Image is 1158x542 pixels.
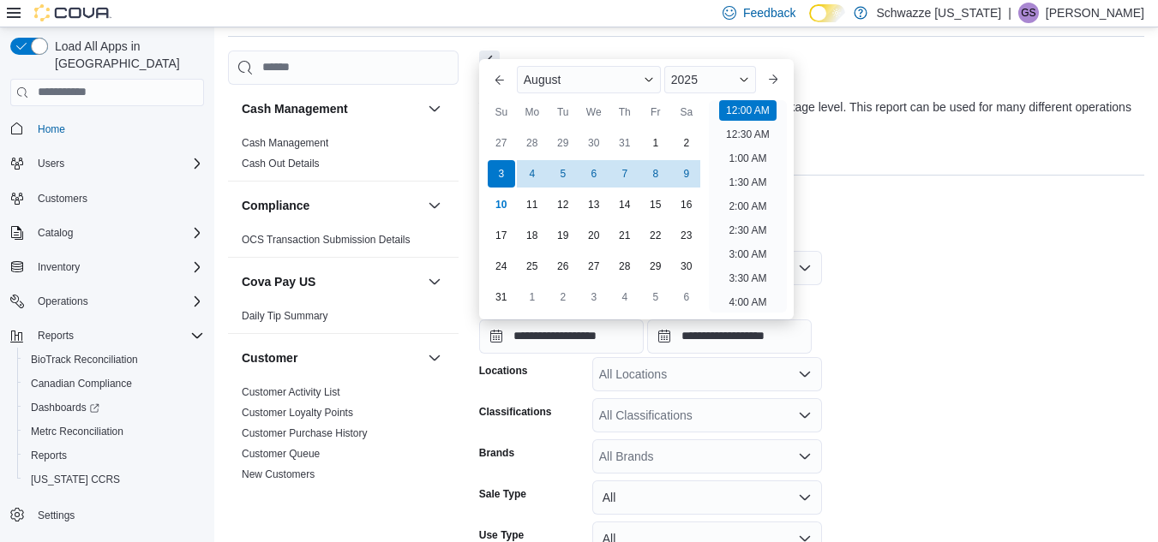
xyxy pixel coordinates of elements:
button: Open list of options [798,450,812,463]
span: Dark Mode [809,22,810,23]
button: Cash Management [242,100,421,117]
a: OCS Transaction Submission Details [242,234,411,246]
p: | [1008,3,1011,23]
a: Canadian Compliance [24,373,139,394]
div: day-31 [488,283,515,311]
label: Classifications [479,405,552,419]
a: Cash Management [242,137,328,149]
span: Catalog [31,223,204,243]
div: We [580,98,608,126]
div: day-30 [673,253,700,280]
span: Metrc Reconciliation [31,425,123,438]
div: day-5 [549,160,577,188]
div: day-1 [642,129,669,157]
li: 1:00 AM [722,148,773,169]
button: Metrc Reconciliation [17,420,211,444]
button: Customers [3,186,211,211]
div: day-30 [580,129,608,157]
span: Customer Loyalty Points [242,406,353,420]
div: day-1 [519,283,546,311]
div: day-16 [673,191,700,218]
span: Home [38,122,65,136]
span: Canadian Compliance [24,373,204,394]
span: New Customers [242,468,315,481]
input: Press the down key to open a popover containing a calendar. [647,319,812,354]
div: day-11 [519,191,546,218]
div: day-2 [549,283,577,311]
button: Operations [3,289,211,313]
span: Customer Activity List [242,385,340,399]
button: BioTrack Reconciliation [17,348,211,372]
div: Button. Open the year selector. 2025 is currently selected. [664,66,756,93]
div: day-14 [611,191,639,218]
button: Customer [242,349,421,366]
span: Users [31,153,204,174]
span: Cash Out Details [242,157,320,170]
a: Daily Tip Summary [242,310,328,322]
div: day-21 [611,222,639,249]
div: day-27 [580,253,608,280]
span: Reports [24,445,204,466]
div: day-12 [549,191,577,218]
a: Cash Out Details [242,158,320,170]
a: New Customers [242,468,315,480]
div: Gulzar Sayall [1018,3,1039,23]
li: 12:30 AM [719,124,777,145]
span: Home [31,118,204,140]
button: Compliance [424,195,445,216]
div: day-28 [611,253,639,280]
button: Catalog [31,223,80,243]
span: Dashboards [24,397,204,418]
h3: Compliance [242,197,309,214]
h3: Customer [242,349,297,366]
a: Settings [31,505,81,526]
div: Customer [228,382,459,491]
button: Settings [3,502,211,527]
div: day-3 [488,160,515,188]
span: Reports [31,449,67,462]
span: Settings [38,509,75,522]
a: Home [31,119,72,140]
a: Metrc Reconciliation [24,421,130,442]
button: Customer [424,348,445,368]
span: Dashboards [31,401,99,414]
div: Compliance [228,229,459,257]
li: 2:30 AM [722,220,773,241]
button: Users [31,153,71,174]
a: Customer Activity List [242,386,340,398]
button: Home [3,116,211,141]
div: day-28 [519,129,546,157]
button: Inventory [3,255,211,279]
span: OCS Transaction Submission Details [242,233,411,247]
p: Schwazze [US_STATE] [876,3,1001,23]
button: Cova Pay US [424,271,445,292]
li: 12:00 AM [719,100,777,121]
div: day-3 [580,283,608,311]
span: [US_STATE] CCRS [31,473,120,486]
button: Canadian Compliance [17,372,211,396]
span: Operations [31,291,204,312]
div: day-13 [580,191,608,218]
a: [US_STATE] CCRS [24,469,127,490]
div: day-4 [611,283,639,311]
div: Cash Management [228,133,459,181]
input: Press the down key to enter a popover containing a calendar. Press the escape key to close the po... [479,319,644,354]
div: day-26 [549,253,577,280]
h3: Cova Pay US [242,273,315,290]
button: All [592,480,822,515]
button: Cova Pay US [242,273,421,290]
h3: Cash Management [242,100,348,117]
a: Customers [31,188,94,209]
label: Brands [479,446,514,460]
img: Cova [34,4,111,21]
div: day-8 [642,160,669,188]
div: Mo [519,98,546,126]
div: day-20 [580,222,608,249]
ul: Time [709,100,787,313]
span: Inventory [31,257,204,277]
button: Open list of options [798,408,812,422]
li: 1:30 AM [722,172,773,193]
div: day-10 [488,191,515,218]
button: [US_STATE] CCRS [17,468,211,491]
span: Customers [38,192,87,205]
